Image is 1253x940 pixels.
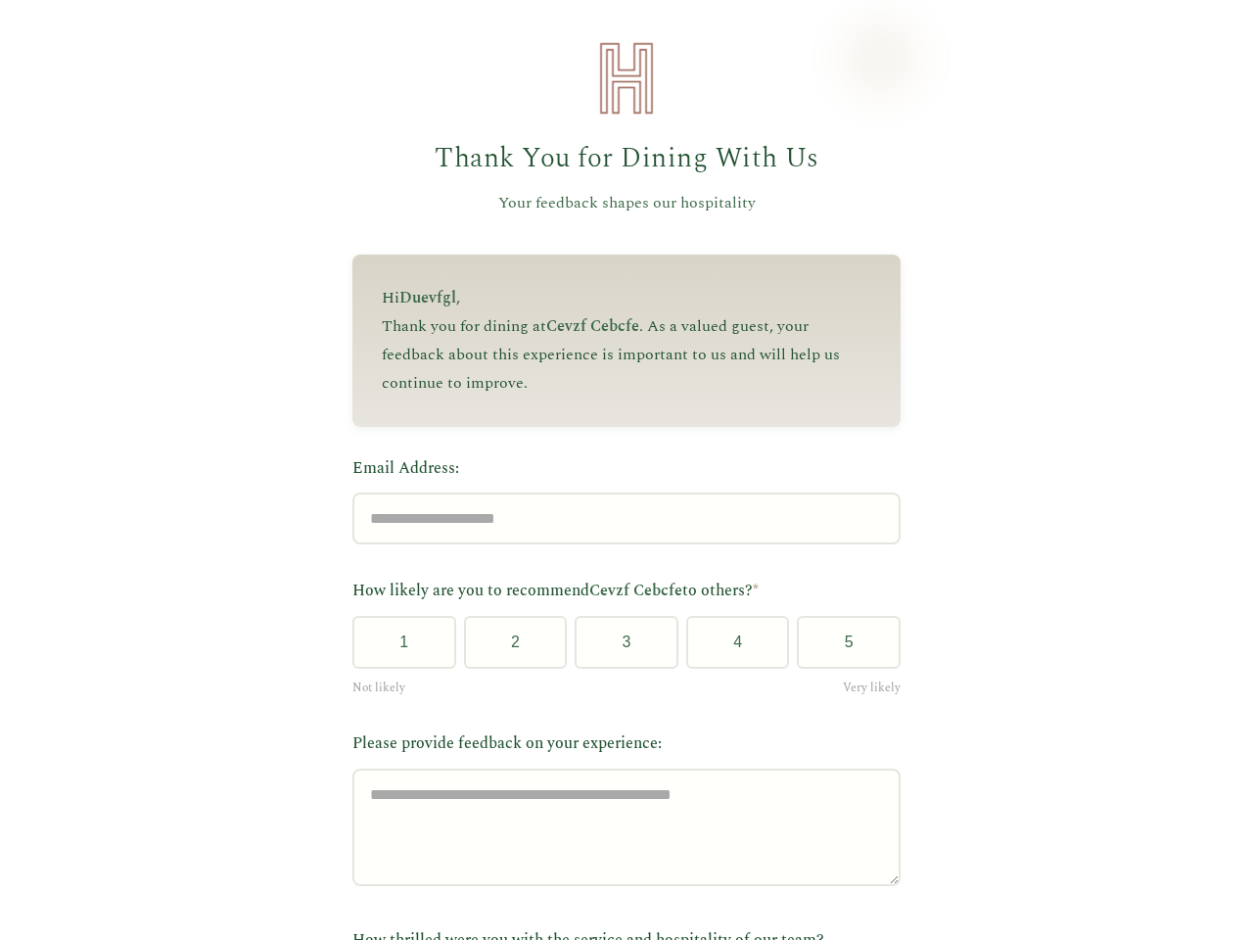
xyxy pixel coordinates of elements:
[464,616,568,669] button: 2
[352,731,901,757] label: Please provide feedback on your experience:
[352,456,901,482] label: Email Address:
[352,579,901,604] label: How likely are you to recommend to others?
[589,579,682,602] span: Cevzf Cebcfe
[352,137,901,181] h1: Thank You for Dining With Us
[399,286,456,309] span: Duevfgl
[382,312,871,397] p: Thank you for dining at . As a valued guest, your feedback about this experience is important to ...
[686,616,790,669] button: 4
[546,314,639,338] span: Cevzf Cebcfe
[587,39,666,117] img: Heirloom Hospitality Logo
[352,679,405,697] span: Not likely
[843,679,901,697] span: Very likely
[352,616,456,669] button: 1
[352,191,901,216] p: Your feedback shapes our hospitality
[382,284,871,312] p: Hi ,
[797,616,901,669] button: 5
[575,616,678,669] button: 3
